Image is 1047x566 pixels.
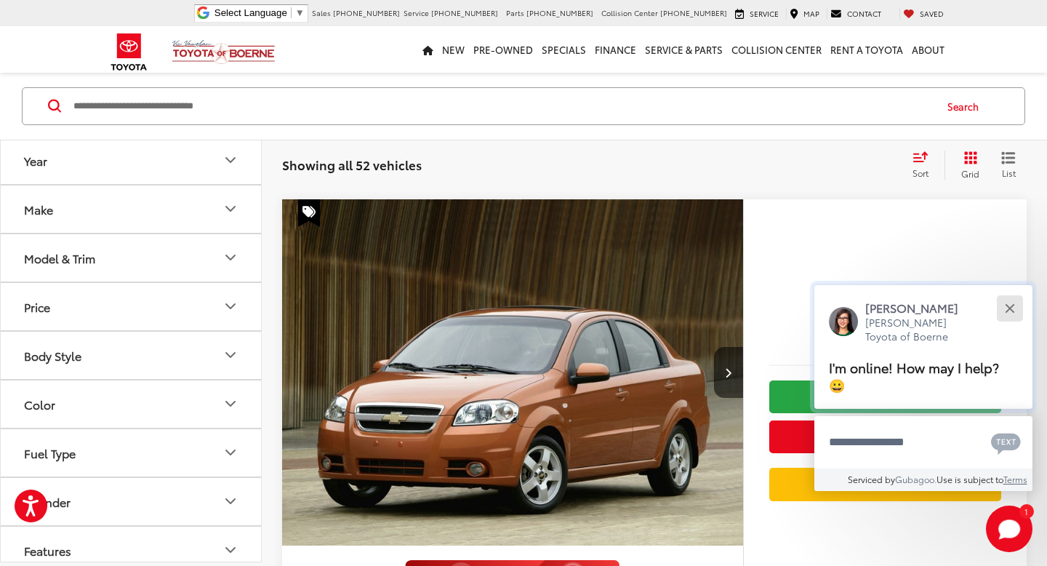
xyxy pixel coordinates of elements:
[222,200,239,218] div: Make
[848,473,895,485] span: Serviced by
[827,8,885,20] a: Contact
[847,8,881,19] span: Contact
[912,167,928,179] span: Sort
[814,416,1032,469] textarea: Type your message
[1,478,262,525] button: CylinderCylinder
[907,26,949,73] a: About
[418,26,438,73] a: Home
[172,39,276,65] img: Vic Vaughan Toyota of Boerne
[24,202,53,216] div: Make
[281,199,745,547] img: 2008 Chevrolet Aveo LT
[214,7,287,18] span: Select Language
[769,380,1001,413] a: Check Availability
[24,154,47,167] div: Year
[826,26,907,73] a: Rent a Toyota
[1001,167,1016,179] span: List
[281,199,745,546] a: 2008 Chevrolet Aveo LT2008 Chevrolet Aveo LT2008 Chevrolet Aveo LT2008 Chevrolet Aveo LT
[750,8,779,19] span: Service
[526,7,593,18] span: [PHONE_NUMBER]
[899,8,947,20] a: My Saved Vehicles
[222,541,239,559] div: Features
[1,332,262,379] button: Body StyleBody Style
[986,506,1032,552] svg: Start Chat
[24,543,71,557] div: Features
[990,151,1027,180] button: List View
[590,26,641,73] a: Finance
[404,7,429,18] span: Service
[920,8,944,19] span: Saved
[506,7,524,18] span: Parts
[24,348,81,362] div: Body Style
[222,395,239,412] div: Color
[814,285,1032,491] div: Close[PERSON_NAME][PERSON_NAME] Toyota of BoerneI'm online! How may I help? 😀Type your messageCha...
[24,300,50,314] div: Price
[895,473,936,485] a: Gubagoo.
[1024,508,1028,514] span: 1
[601,7,658,18] span: Collision Center
[214,7,305,18] a: Select Language​
[769,324,1001,339] span: [DATE] Price:
[934,88,1000,124] button: Search
[281,199,745,546] div: 2008 Chevrolet Aveo LT 0
[714,347,743,398] button: Next image
[987,426,1025,458] button: Chat with SMS
[944,151,990,180] button: Grid View
[1003,473,1027,485] a: Terms
[641,26,727,73] a: Service & Parts: Opens in a new tab
[24,446,76,460] div: Fuel Type
[222,444,239,461] div: Fuel Type
[222,493,239,510] div: Cylinder
[905,151,944,180] button: Select sort value
[829,357,999,394] span: I'm online! How may I help? 😀
[298,199,320,227] span: Special
[769,281,1001,317] span: $2,200
[991,431,1021,455] svg: Text
[1,234,262,282] button: Model & TrimModel & Trim
[72,89,934,124] input: Search by Make, Model, or Keyword
[786,8,823,20] a: Map
[438,26,469,73] a: New
[865,316,973,344] p: [PERSON_NAME] Toyota of Boerne
[961,167,979,180] span: Grid
[1,186,262,233] button: MakeMake
[803,8,819,19] span: Map
[727,26,826,73] a: Collision Center
[282,156,422,173] span: Showing all 52 vehicles
[1,429,262,477] button: Fuel TypeFuel Type
[295,7,305,18] span: ▼
[24,397,55,411] div: Color
[1,283,262,330] button: PricePrice
[469,26,537,73] a: Pre-Owned
[994,292,1025,324] button: Close
[1,380,262,428] button: ColorColor
[222,151,239,169] div: Year
[865,300,973,316] p: [PERSON_NAME]
[537,26,590,73] a: Specials
[24,251,95,265] div: Model & Trim
[431,7,498,18] span: [PHONE_NUMBER]
[291,7,292,18] span: ​
[333,7,400,18] span: [PHONE_NUMBER]
[731,8,782,20] a: Service
[986,506,1032,552] button: Toggle Chat Window
[222,249,239,266] div: Model & Trim
[312,7,331,18] span: Sales
[1,137,262,184] button: YearYear
[102,28,156,76] img: Toyota
[769,420,1001,453] button: Get Price Now
[936,473,1003,485] span: Use is subject to
[769,468,1001,501] a: Value Your Trade
[222,346,239,364] div: Body Style
[660,7,727,18] span: [PHONE_NUMBER]
[24,495,71,509] div: Cylinder
[222,298,239,315] div: Price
